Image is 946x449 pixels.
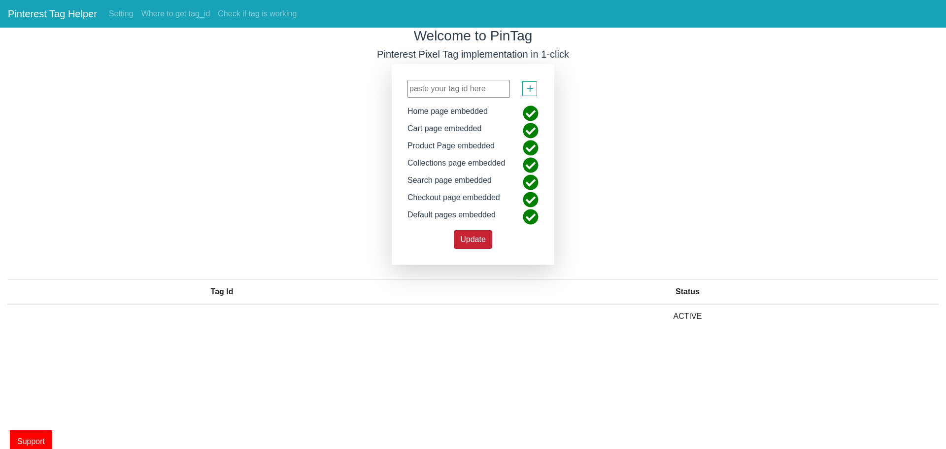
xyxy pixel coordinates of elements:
a: Check if tag is working [214,4,301,24]
a: Where to get tag_id [137,4,214,24]
a: Setting [105,4,137,24]
div: Default pages embedded [400,209,503,226]
div: Cart page embedded [400,123,489,140]
button: Update [454,230,492,249]
a: Pinterest Tag Helper [8,4,97,24]
th: Tag Id [7,279,437,304]
input: paste your tag id here [407,80,510,98]
div: Collections page embedded [400,157,512,174]
div: Home page embedded [400,105,495,123]
span: Update [460,235,486,243]
div: Checkout page embedded [400,192,507,209]
td: ACTIVE [437,304,939,328]
div: Search page embedded [400,174,499,192]
span: + [526,79,534,98]
th: Status [437,279,939,304]
div: Product Page embedded [400,140,502,157]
